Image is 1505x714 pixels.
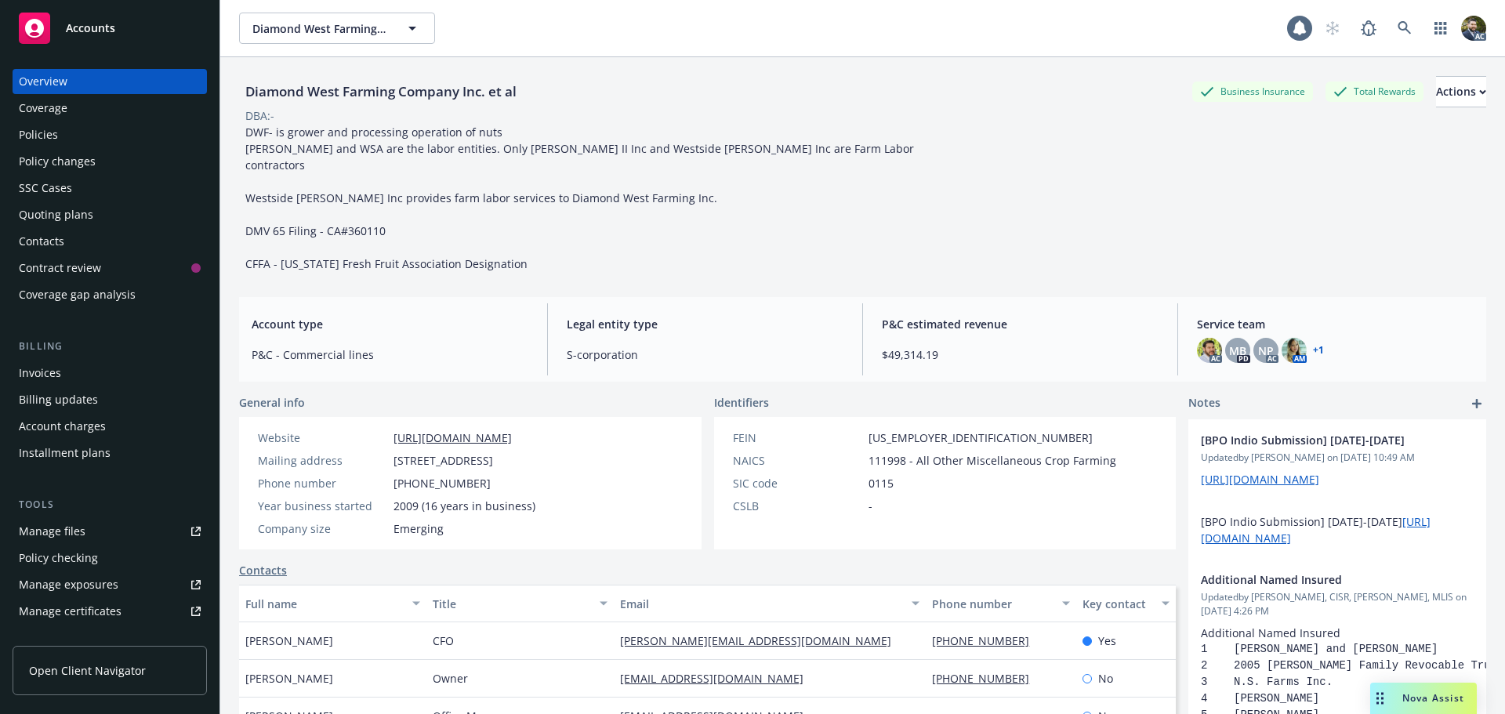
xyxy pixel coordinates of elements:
a: Overview [13,69,207,94]
a: [URL][DOMAIN_NAME] [393,430,512,445]
a: Billing updates [13,387,207,412]
span: Emerging [393,520,444,537]
div: Year business started [258,498,387,514]
span: Open Client Navigator [29,662,146,679]
span: - [869,498,872,514]
a: Policy checking [13,545,207,571]
span: Legal entity type [567,316,843,332]
img: photo [1197,338,1222,363]
a: Policy changes [13,149,207,174]
div: Actions [1436,77,1486,107]
div: NAICS [733,452,862,469]
span: Owner [433,670,468,687]
div: Policies [19,122,58,147]
span: Nova Assist [1402,691,1464,705]
a: Coverage gap analysis [13,282,207,307]
div: Coverage gap analysis [19,282,136,307]
a: Contract review [13,256,207,281]
div: SIC code [733,475,862,491]
span: Additional Named Insured [1201,571,1433,588]
span: Service team [1197,316,1474,332]
span: Diamond West Farming Company Inc. et al [252,20,388,37]
div: Account charges [19,414,106,439]
button: Nova Assist [1370,683,1477,714]
div: Quoting plans [19,202,93,227]
div: Contract review [19,256,101,281]
span: [PERSON_NAME] [245,670,333,687]
span: CFO [433,632,454,649]
span: P&C estimated revenue [882,316,1159,332]
div: Website [258,429,387,446]
img: photo [1282,338,1307,363]
a: +1 [1313,346,1324,355]
button: Actions [1436,76,1486,107]
span: Notes [1188,394,1220,413]
a: Accounts [13,6,207,50]
span: MB [1229,343,1246,359]
div: Invoices [19,361,61,386]
div: DBA: - [245,107,274,124]
img: photo [1461,16,1486,41]
a: Report a Bug [1353,13,1384,44]
div: Business Insurance [1192,82,1313,101]
div: Phone number [258,475,387,491]
div: FEIN [733,429,862,446]
span: Updated by [PERSON_NAME], CISR, [PERSON_NAME], MLIS on [DATE] 4:26 PM [1201,590,1474,618]
div: Overview [19,69,67,94]
a: Manage files [13,519,207,544]
a: Installment plans [13,440,207,466]
a: Manage certificates [13,599,207,624]
a: Manage exposures [13,572,207,597]
span: 0115 [869,475,894,491]
div: Manage claims [19,625,98,651]
div: Tools [13,497,207,513]
span: [US_EMPLOYER_IDENTIFICATION_NUMBER] [869,429,1093,446]
div: Coverage [19,96,67,121]
a: Coverage [13,96,207,121]
a: Search [1389,13,1420,44]
a: [EMAIL_ADDRESS][DOMAIN_NAME] [620,671,816,686]
div: Mailing address [258,452,387,469]
div: Key contact [1083,596,1152,612]
div: Company size [258,520,387,537]
span: 2009 (16 years in business) [393,498,535,514]
div: Full name [245,596,403,612]
span: General info [239,394,305,411]
span: Yes [1098,632,1116,649]
a: add [1467,394,1486,413]
div: Manage certificates [19,599,121,624]
span: Identifiers [714,394,769,411]
p: Additional Named Insured [1201,625,1474,641]
a: Quoting plans [13,202,207,227]
a: [PHONE_NUMBER] [932,671,1042,686]
a: Contacts [13,229,207,254]
a: Manage claims [13,625,207,651]
span: NP [1258,343,1274,359]
span: P&C - Commercial lines [252,346,528,363]
div: Manage exposures [19,572,118,597]
a: Contacts [239,562,287,578]
button: Full name [239,585,426,622]
button: Email [614,585,926,622]
a: Policies [13,122,207,147]
span: S-corporation [567,346,843,363]
a: [PHONE_NUMBER] [932,633,1042,648]
a: Switch app [1425,13,1456,44]
button: Diamond West Farming Company Inc. et al [239,13,435,44]
div: Email [620,596,902,612]
span: 111998 - All Other Miscellaneous Crop Farming [869,452,1116,469]
a: [URL][DOMAIN_NAME] [1201,472,1319,487]
a: Account charges [13,414,207,439]
span: [STREET_ADDRESS] [393,452,493,469]
span: Account type [252,316,528,332]
div: Phone number [932,596,1052,612]
button: Phone number [926,585,1075,622]
span: DWF- is grower and processing operation of nuts [PERSON_NAME] and WSA are the labor entities. Onl... [245,125,917,271]
div: Billing updates [19,387,98,412]
span: $49,314.19 [882,346,1159,363]
a: Invoices [13,361,207,386]
div: Policy checking [19,545,98,571]
span: Updated by [PERSON_NAME] on [DATE] 10:49 AM [1201,451,1474,465]
div: Installment plans [19,440,111,466]
div: [BPO Indio Submission] [DATE]-[DATE]Updatedby [PERSON_NAME] on [DATE] 10:49 AM[URL][DOMAIN_NAME] ... [1188,419,1486,559]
